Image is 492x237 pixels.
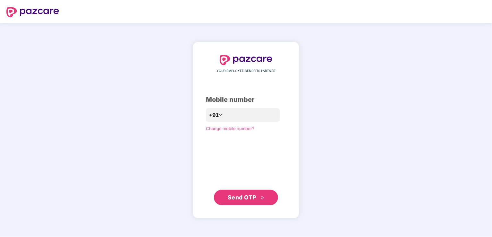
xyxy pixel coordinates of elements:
[260,196,265,200] span: double-right
[6,7,59,17] img: logo
[228,194,256,201] span: Send OTP
[214,190,278,205] button: Send OTPdouble-right
[219,113,223,117] span: down
[220,55,272,65] img: logo
[217,68,276,74] span: YOUR EMPLOYEE BENEFITS PARTNER
[209,111,219,119] span: +91
[206,95,286,105] div: Mobile number
[206,126,254,131] a: Change mobile number?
